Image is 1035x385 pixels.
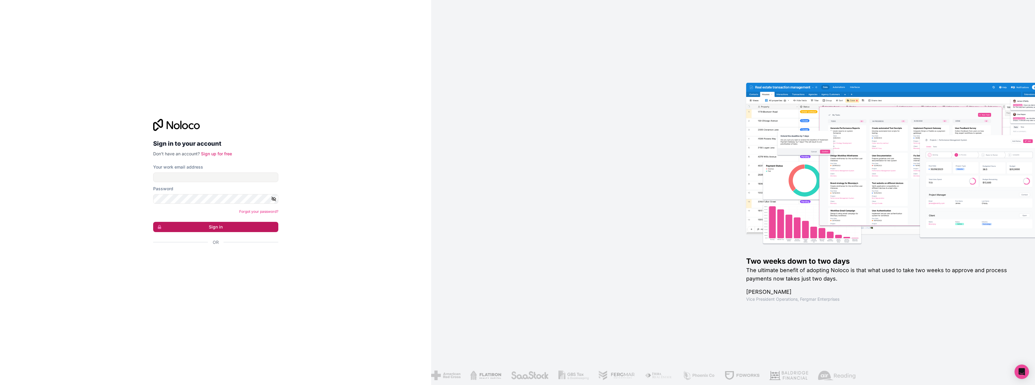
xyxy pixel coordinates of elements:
[153,138,278,149] h2: Sign in to your account
[153,194,278,204] input: Password
[644,371,672,380] img: /assets/fiera-fwj2N5v4.png
[150,252,277,265] iframe: Sign in with Google Button
[153,151,200,156] span: Don't have an account?
[153,222,278,232] button: Sign in
[769,371,808,380] img: /assets/baldridge-DxmPIwAm.png
[153,186,173,192] label: Password
[746,266,1016,283] h2: The ultimate benefit of adopting Noloco is that what used to take two weeks to approve and proces...
[153,164,203,170] label: Your work email address
[239,209,278,214] a: Forgot your password?
[746,256,1016,266] h1: Two weeks down to two days
[558,371,589,380] img: /assets/gbstax-C-GtDUiK.png
[511,371,548,380] img: /assets/saastock-C6Zbiodz.png
[724,371,759,380] img: /assets/fdworks-Bi04fVtw.png
[746,296,1016,302] h1: Vice President Operations , Fergmar Enterprises
[974,371,1003,380] img: /assets/american-red-cross-BAupjrZR.png
[598,371,635,380] img: /assets/fergmar-CudnrXN5.png
[213,239,219,245] span: Or
[153,172,278,182] input: Email address
[201,151,232,156] a: Sign up for free
[817,371,855,380] img: /assets/airreading-FwAmRzSr.png
[746,288,1016,296] h1: [PERSON_NAME]
[431,371,460,380] img: /assets/american-red-cross-BAupjrZR.png
[470,371,501,380] img: /assets/flatiron-C8eUkumj.png
[1015,365,1029,379] div: Open Intercom Messenger
[682,371,715,380] img: /assets/phoenix-BREaitsQ.png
